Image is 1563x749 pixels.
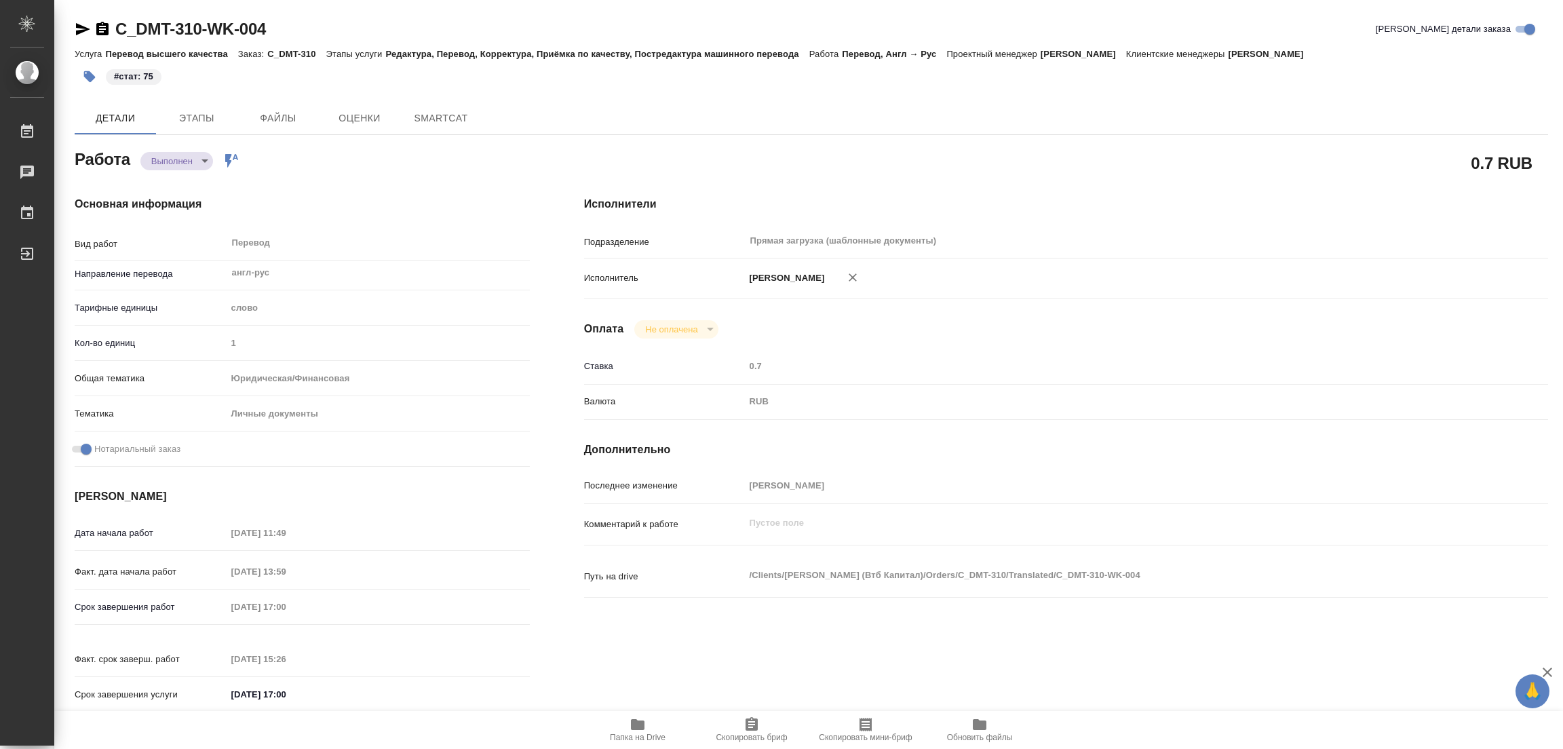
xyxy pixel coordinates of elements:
[75,21,91,37] button: Скопировать ссылку для ЯМессенджера
[842,49,946,59] p: Перевод, Англ → Рус
[809,711,923,749] button: Скопировать мини-бриф
[947,733,1013,742] span: Обновить файлы
[75,146,130,170] h2: Работа
[1041,49,1126,59] p: [PERSON_NAME]
[946,49,1040,59] p: Проектный менеджер
[745,476,1468,495] input: Пустое поле
[1521,677,1544,706] span: 🙏
[584,196,1548,212] h4: Исполнители
[75,653,227,666] p: Факт. срок заверш. работ
[584,321,624,337] h4: Оплата
[227,523,345,543] input: Пустое поле
[227,685,345,704] input: ✎ Введи что-нибудь
[584,395,745,408] p: Валюта
[408,110,474,127] span: SmartCat
[1126,49,1229,59] p: Клиентские менеджеры
[75,62,104,92] button: Добавить тэг
[75,488,530,505] h4: [PERSON_NAME]
[83,110,148,127] span: Детали
[227,649,345,669] input: Пустое поле
[819,733,912,742] span: Скопировать мини-бриф
[584,570,745,583] p: Путь на drive
[385,49,809,59] p: Редактура, Перевод, Корректура, Приёмка по качеству, Постредактура машинного перевода
[164,110,229,127] span: Этапы
[267,49,326,59] p: C_DMT-310
[104,70,163,81] span: стат: 75
[584,442,1548,458] h4: Дополнительно
[695,711,809,749] button: Скопировать бриф
[1471,151,1532,174] h2: 0.7 RUB
[227,402,530,425] div: Личные документы
[105,49,237,59] p: Перевод высшего качества
[1229,49,1314,59] p: [PERSON_NAME]
[809,49,843,59] p: Работа
[584,235,745,249] p: Подразделение
[75,526,227,540] p: Дата начала работ
[923,711,1037,749] button: Обновить файлы
[94,442,180,456] span: Нотариальный заказ
[147,155,197,167] button: Выполнен
[75,267,227,281] p: Направление перевода
[634,320,718,339] div: Выполнен
[584,479,745,493] p: Последнее изменение
[1516,674,1549,708] button: 🙏
[75,600,227,614] p: Срок завершения работ
[745,356,1468,376] input: Пустое поле
[584,518,745,531] p: Комментарий к работе
[716,733,787,742] span: Скопировать бриф
[115,20,266,38] a: C_DMT-310-WK-004
[140,152,213,170] div: Выполнен
[75,196,530,212] h4: Основная информация
[641,324,701,335] button: Не оплачена
[227,296,530,320] div: слово
[327,110,392,127] span: Оценки
[75,301,227,315] p: Тарифные единицы
[94,21,111,37] button: Скопировать ссылку
[114,70,153,83] p: #стат: 75
[75,565,227,579] p: Факт. дата начала работ
[1376,22,1511,36] span: [PERSON_NAME] детали заказа
[75,49,105,59] p: Услуга
[581,711,695,749] button: Папка на Drive
[227,597,345,617] input: Пустое поле
[75,407,227,421] p: Тематика
[610,733,665,742] span: Папка на Drive
[584,271,745,285] p: Исполнитель
[246,110,311,127] span: Файлы
[745,564,1468,587] textarea: /Clients/[PERSON_NAME] (Втб Капитал)/Orders/C_DMT-310/Translated/C_DMT-310-WK-004
[227,367,530,390] div: Юридическая/Финансовая
[75,337,227,350] p: Кол-во единиц
[227,333,530,353] input: Пустое поле
[238,49,267,59] p: Заказ:
[75,237,227,251] p: Вид работ
[745,271,825,285] p: [PERSON_NAME]
[584,360,745,373] p: Ставка
[227,562,345,581] input: Пустое поле
[326,49,386,59] p: Этапы услуги
[75,372,227,385] p: Общая тематика
[838,263,868,292] button: Удалить исполнителя
[745,390,1468,413] div: RUB
[75,688,227,702] p: Срок завершения услуги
